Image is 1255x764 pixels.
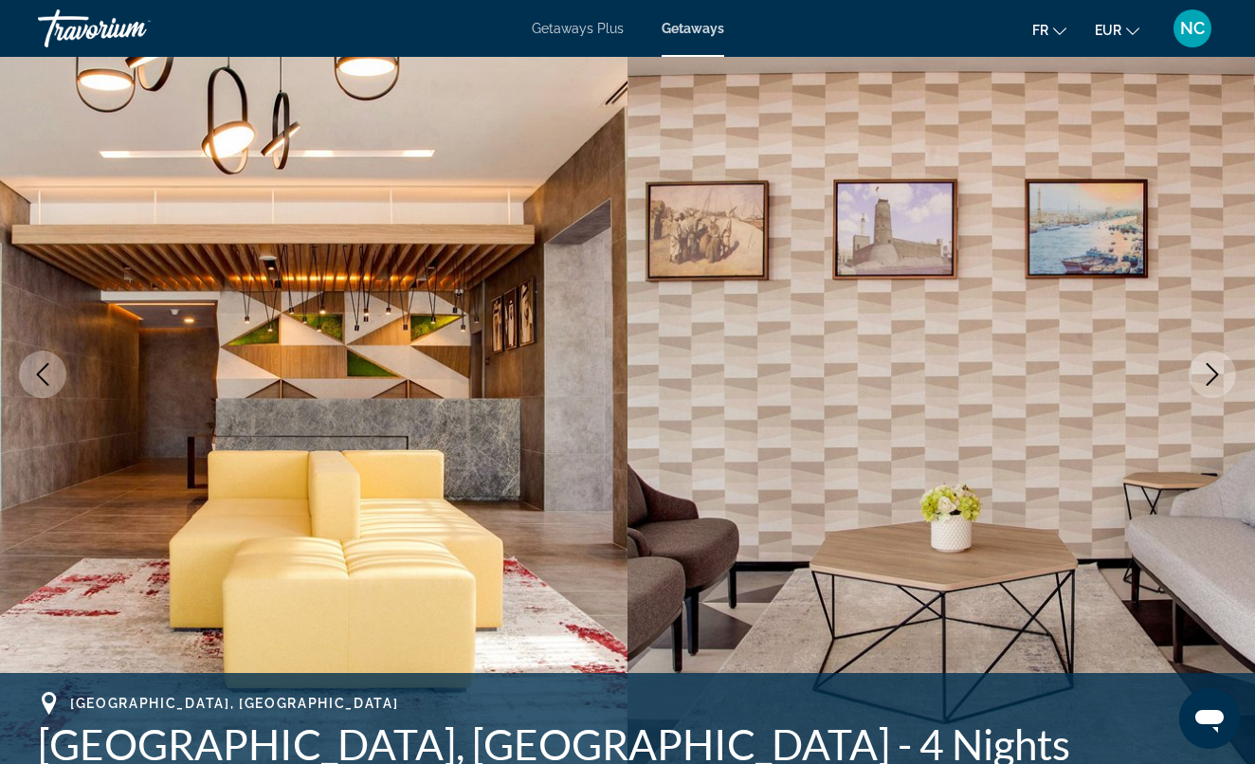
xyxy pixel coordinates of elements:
[1032,16,1066,44] button: Change language
[19,351,66,398] button: Previous image
[532,21,624,36] a: Getaways Plus
[1095,23,1121,38] span: EUR
[1032,23,1048,38] span: fr
[1095,16,1139,44] button: Change currency
[1168,9,1217,48] button: User Menu
[1179,688,1240,749] iframe: Bouton de lancement de la fenêtre de messagerie
[70,696,398,711] span: [GEOGRAPHIC_DATA], [GEOGRAPHIC_DATA]
[1180,19,1205,38] span: NC
[1189,351,1236,398] button: Next image
[38,4,227,53] a: Travorium
[662,21,724,36] a: Getaways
